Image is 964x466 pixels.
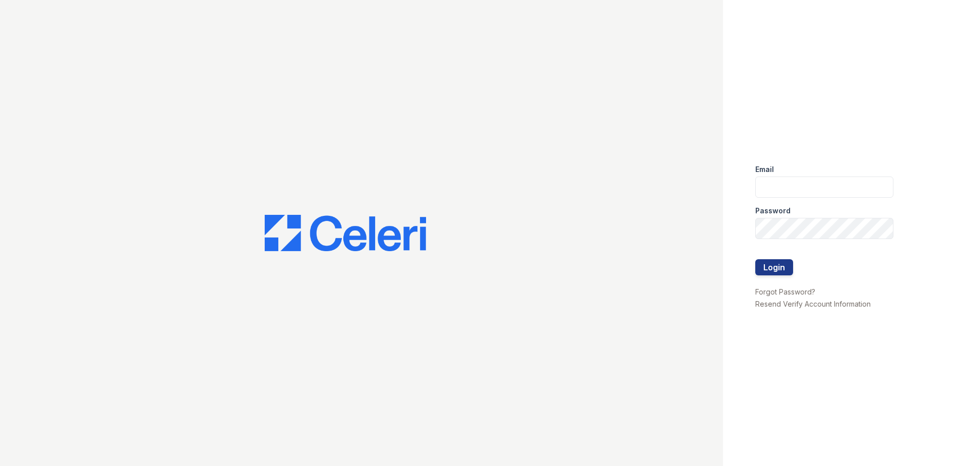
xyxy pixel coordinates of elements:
[755,164,774,174] label: Email
[755,206,791,216] label: Password
[265,215,426,251] img: CE_Logo_Blue-a8612792a0a2168367f1c8372b55b34899dd931a85d93a1a3d3e32e68fde9ad4.png
[755,287,815,296] a: Forgot Password?
[755,300,871,308] a: Resend Verify Account Information
[755,259,793,275] button: Login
